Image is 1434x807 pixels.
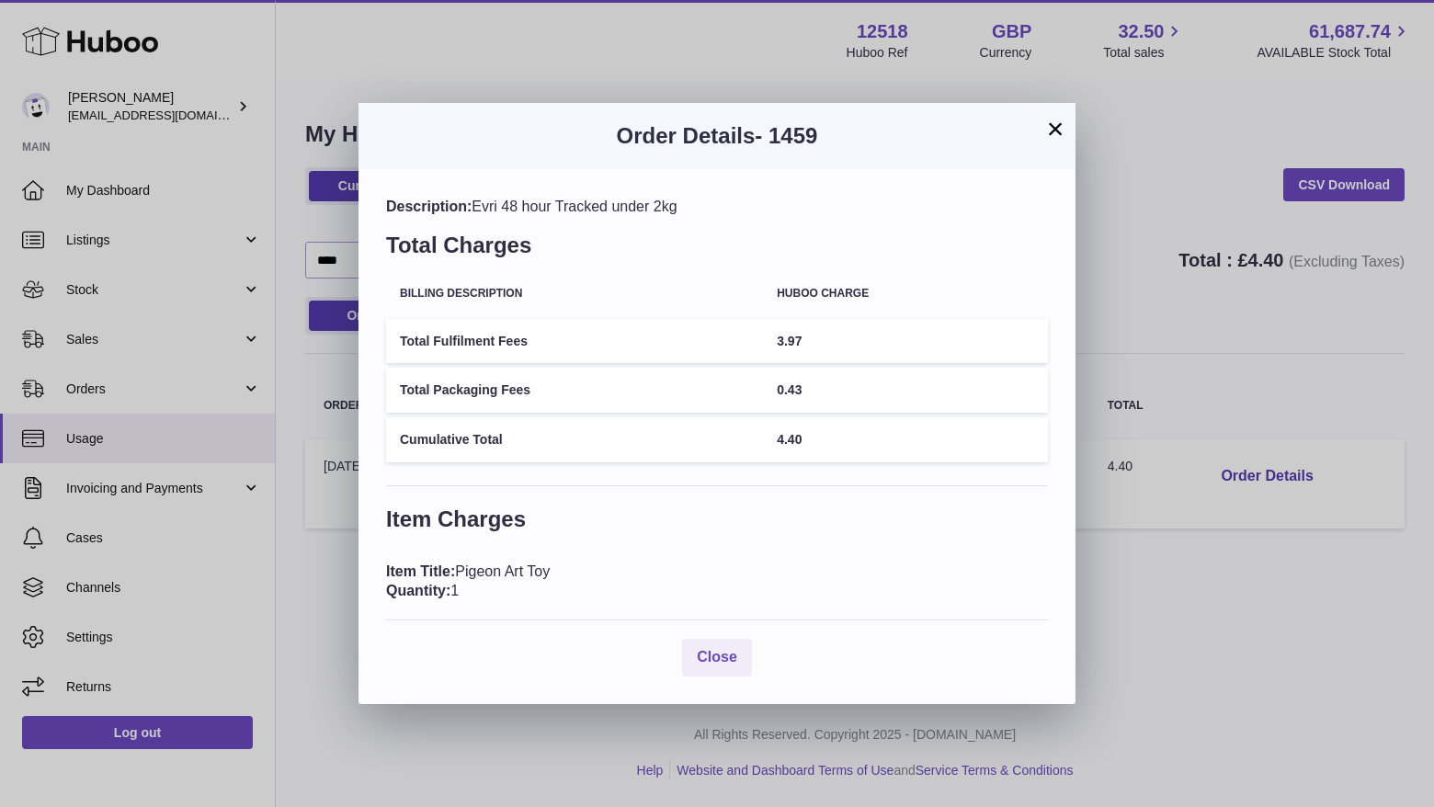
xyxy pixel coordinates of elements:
[386,583,450,598] span: Quantity:
[1044,118,1066,140] button: ×
[386,274,763,313] th: Billing Description
[777,432,802,447] span: 4.40
[386,121,1048,151] h3: Order Details
[386,199,472,214] span: Description:
[386,197,1048,217] div: Evri 48 hour Tracked under 2kg
[777,382,802,397] span: 0.43
[386,562,1048,601] div: Pigeon Art Toy 1
[386,505,1048,543] h3: Item Charges
[386,368,763,413] td: Total Packaging Fees
[386,417,763,462] td: Cumulative Total
[763,274,1048,313] th: Huboo charge
[777,334,802,348] span: 3.97
[386,231,1048,269] h3: Total Charges
[697,649,737,665] span: Close
[755,123,817,148] span: - 1459
[386,563,455,579] span: Item Title:
[682,639,752,676] button: Close
[386,319,763,364] td: Total Fulfilment Fees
